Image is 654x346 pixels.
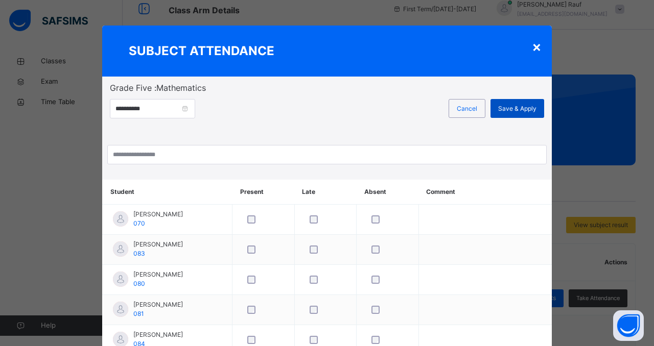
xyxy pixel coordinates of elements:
span: Save & Apply [498,104,536,113]
span: [PERSON_NAME] [133,330,183,339]
th: Late [294,180,356,205]
span: SUBJECT ATTENDANCE [129,42,274,60]
th: Student [103,180,232,205]
span: 083 [133,250,145,257]
div: × [532,36,542,57]
th: Absent [357,180,418,205]
button: Open asap [613,310,644,341]
span: [PERSON_NAME] [133,270,183,279]
span: Grade Five : Mathematics [110,82,544,94]
span: 081 [133,310,144,317]
span: [PERSON_NAME] [133,210,183,219]
th: Present [232,180,294,205]
span: [PERSON_NAME] [133,240,183,249]
span: 080 [133,280,145,287]
span: Cancel [457,104,477,113]
span: 070 [133,219,145,227]
span: [PERSON_NAME] [133,300,183,309]
th: Comment [418,180,552,205]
